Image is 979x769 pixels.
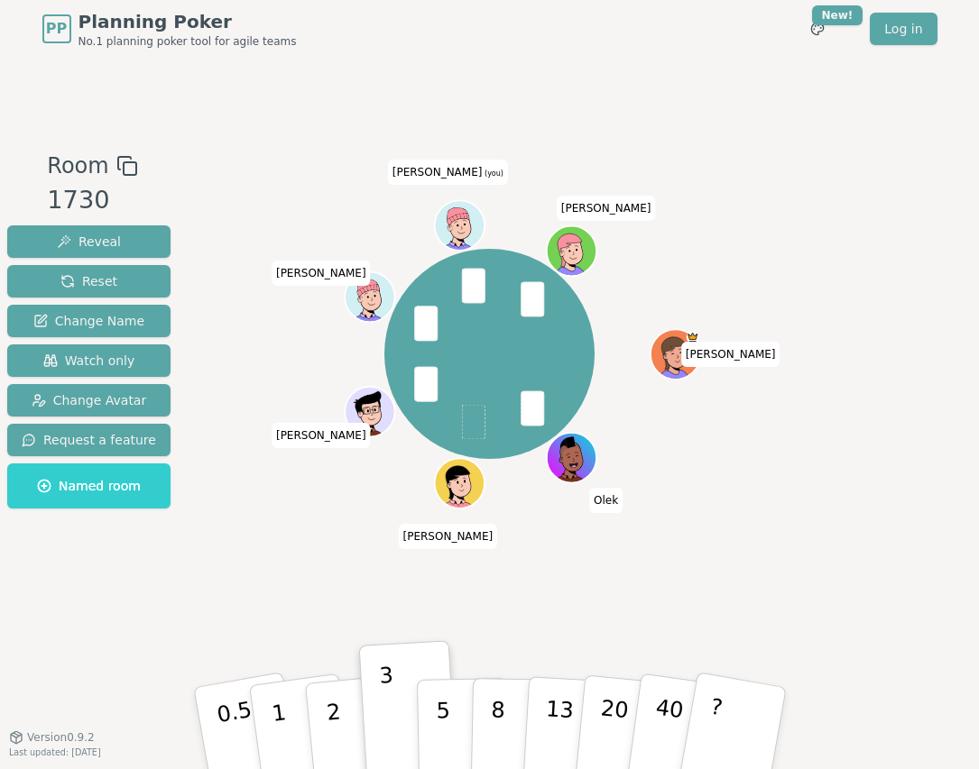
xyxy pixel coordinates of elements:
div: New! [812,5,864,25]
div: 1730 [47,182,137,219]
button: New! [801,13,834,45]
span: Change Name [33,312,144,330]
span: (you) [482,169,503,178]
span: Room [47,150,108,182]
a: PPPlanning PokerNo.1 planning poker tool for agile teams [42,9,297,49]
a: Log in [870,13,937,45]
span: Click to change your name [272,423,371,448]
button: Reset [7,265,171,298]
span: Click to change your name [272,261,371,286]
span: Reset [60,272,117,290]
span: Click to change your name [681,342,780,367]
span: Change Avatar [32,391,147,409]
button: Change Name [7,305,171,337]
span: Last updated: [DATE] [9,747,101,757]
p: 3 [378,663,398,761]
span: Reveal [57,233,121,251]
span: Watch only [43,352,135,370]
button: Click to change your avatar [437,202,484,249]
button: Change Avatar [7,384,171,417]
span: Version 0.9.2 [27,730,95,745]
span: Click to change your name [557,196,656,221]
button: Request a feature [7,424,171,456]
button: Named room [7,463,171,508]
span: Click to change your name [399,524,498,549]
span: Planning Poker [79,9,297,34]
span: Request a feature [22,431,156,449]
span: Elena is the host [687,331,699,343]
span: Click to change your name [589,488,623,513]
button: Reveal [7,225,171,258]
span: No.1 planning poker tool for agile teams [79,34,297,49]
span: Click to change your name [388,160,508,185]
button: Watch only [7,344,171,377]
span: PP [46,18,67,40]
span: Named room [37,477,141,495]
button: Version0.9.2 [9,730,95,745]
